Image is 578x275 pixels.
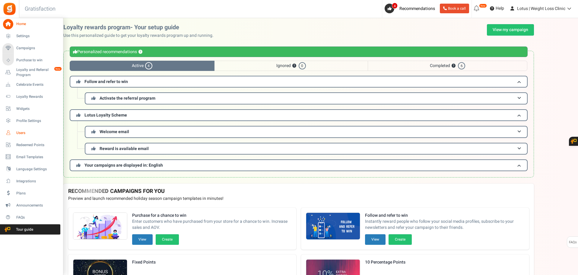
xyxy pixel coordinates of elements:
[2,55,60,66] a: Purchase to win
[392,3,398,9] span: 4
[2,140,60,150] a: Redeemed Points
[16,46,59,51] span: Campaigns
[68,188,529,194] h4: RECOMMENDED CAMPAIGNS FOR YOU
[16,155,59,160] span: Email Templates
[487,4,507,13] a: Help
[16,167,59,172] span: Language Settings
[16,34,59,39] span: Settings
[2,116,60,126] a: Profile Settings
[389,234,412,245] button: Create
[2,200,60,210] a: Announcements
[16,203,59,208] span: Announcements
[18,3,62,15] h3: Gratisfaction
[385,4,437,13] a: 4 Recommendations
[569,237,577,248] span: FAQs
[365,259,412,265] strong: 10 Percentage Points
[16,67,60,78] span: Loyalty and Referral Program
[2,91,60,102] a: Loyalty Rewards
[452,64,456,68] button: ?
[214,61,368,71] span: Ignored
[2,104,60,114] a: Widgets
[16,191,59,196] span: Plans
[2,176,60,186] a: Integrations
[16,179,59,184] span: Integrations
[399,5,435,12] span: Recommendations
[365,234,386,245] button: View
[132,219,291,231] span: Enter customers who have purchased from your store for a chance to win. Increase sales and AOV.
[458,62,465,69] span: 6
[2,128,60,138] a: Users
[2,67,60,78] a: Loyalty and Referral Program New
[70,46,528,57] div: Personalized recommendations
[16,118,59,123] span: Profile Settings
[73,213,127,240] img: Recommended Campaigns
[3,227,45,232] span: Tour guide
[2,19,60,29] a: Home
[292,64,296,68] button: ?
[16,94,59,99] span: Loyalty Rewards
[517,5,565,12] span: Lotus | Weight Loss Clinic
[84,162,163,168] span: Your campaigns are displayed in: English
[100,129,129,135] span: Welcome email
[2,164,60,174] a: Language Settings
[54,67,62,71] em: New
[479,4,487,8] em: New
[16,58,59,63] span: Purchase to win
[2,212,60,222] a: FAQs
[156,234,179,245] button: Create
[145,62,152,69] span: 4
[70,61,214,71] span: Active
[440,4,469,13] a: Book a call
[16,215,59,220] span: FAQs
[100,145,149,152] span: Reward is available email
[84,112,127,118] span: Lotus Loyalty Scheme
[16,142,59,148] span: Redeemed Points
[63,33,218,39] p: Use this personalized guide to get your loyalty rewards program up and running.
[16,106,59,111] span: Widgets
[2,152,60,162] a: Email Templates
[16,82,59,87] span: Celebrate Events
[100,95,155,101] span: Activate the referral program
[2,79,60,90] a: Celebrate Events
[84,78,128,85] span: Follow and refer to win
[16,21,59,27] span: Home
[365,213,524,219] strong: Follow and refer to win
[2,43,60,53] a: Campaigns
[306,213,360,240] img: Recommended Campaigns
[368,61,527,71] span: Completed
[138,50,142,54] button: ?
[132,234,153,245] button: View
[132,259,179,265] strong: Fixed Points
[3,2,16,16] img: Gratisfaction
[16,130,59,136] span: Users
[365,219,524,231] span: Instantly reward people who follow your social media profiles, subscribe to your newsletters and ...
[2,31,60,41] a: Settings
[2,188,60,198] a: Plans
[132,213,291,219] strong: Purchase for a chance to win
[63,24,218,31] h2: Loyalty rewards program- Your setup guide
[299,62,306,69] span: 0
[487,24,534,36] a: View my campaign
[68,196,529,202] p: Preview and launch recommended holiday season campaign templates in minutes!
[494,5,504,11] span: Help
